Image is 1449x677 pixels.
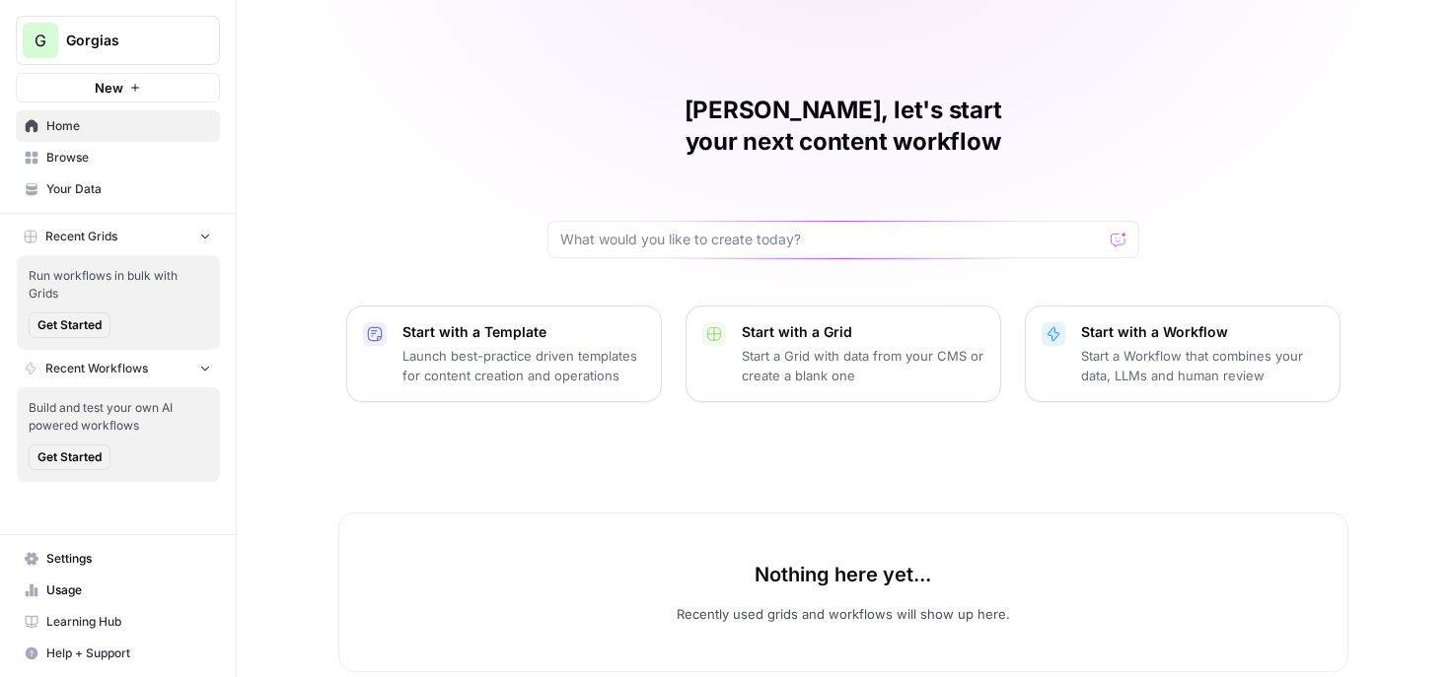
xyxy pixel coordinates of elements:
[16,173,220,205] a: Your Data
[35,29,46,52] span: G
[37,448,102,466] span: Get Started
[16,638,220,669] button: Help + Support
[16,575,220,606] a: Usage
[46,644,211,662] span: Help + Support
[547,95,1139,158] h1: [PERSON_NAME], let's start your next content workflow
[1081,346,1324,385] p: Start a Workflow that combines your data, LLMs and human review
[16,16,220,65] button: Workspace: Gorgias
[29,444,110,470] button: Get Started
[1025,305,1340,402] button: Start with a WorkflowStart a Workflow that combines your data, LLMs and human review
[46,180,211,198] span: Your Data
[402,322,645,342] p: Start with a Template
[66,31,185,50] span: Gorgias
[46,581,211,599] span: Usage
[16,543,220,575] a: Settings
[742,322,984,342] p: Start with a Grid
[560,230,1103,249] input: What would you like to create today?
[95,78,123,98] span: New
[45,360,148,377] span: Recent Workflows
[29,399,208,435] span: Build and test your own AI powered workflows
[755,561,931,588] p: Nothing here yet...
[45,228,117,245] span: Recent Grids
[1081,322,1324,342] p: Start with a Workflow
[742,346,984,385] p: Start a Grid with data from your CMS or create a blank one
[46,117,211,135] span: Home
[46,149,211,167] span: Browse
[16,110,220,142] a: Home
[16,222,220,251] button: Recent Grids
[29,267,208,303] span: Run workflows in bulk with Grids
[37,316,102,334] span: Get Started
[346,305,662,402] button: Start with a TemplateLaunch best-practice driven templates for content creation and operations
[402,346,645,385] p: Launch best-practice driven templates for content creation and operations
[16,354,220,383] button: Recent Workflows
[46,550,211,568] span: Settings
[16,73,220,102] button: New
[16,142,220,173] a: Browse
[16,606,220,638] a: Learning Hub
[686,305,1001,402] button: Start with a GridStart a Grid with data from your CMS or create a blank one
[46,613,211,631] span: Learning Hub
[29,312,110,338] button: Get Started
[677,604,1010,624] p: Recently used grids and workflows will show up here.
